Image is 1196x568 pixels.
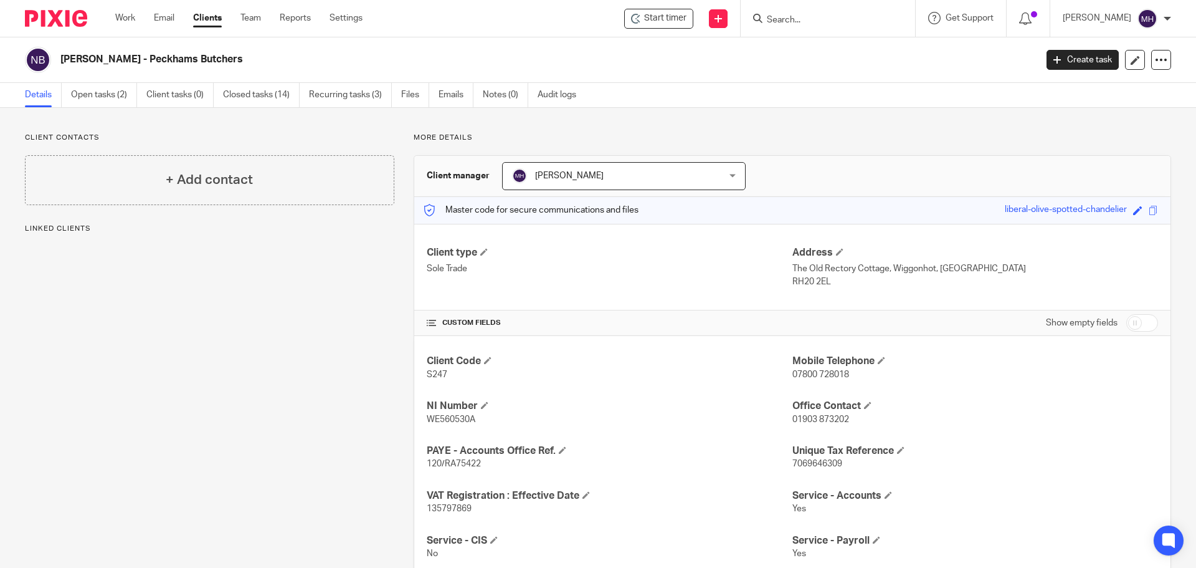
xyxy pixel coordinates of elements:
a: Closed tasks (14) [223,83,300,107]
span: 120/RA75422 [427,460,481,468]
a: Reports [280,12,311,24]
h2: [PERSON_NAME] - Peckhams Butchers [60,53,834,66]
span: S247 [427,370,447,379]
span: No [427,549,438,558]
div: Nicholas Sniedze-Hamilton - Peckhams Butchers [624,9,693,29]
span: WE560530A [427,415,475,424]
a: Audit logs [538,83,586,107]
p: Master code for secure communications and files [424,204,638,216]
h4: Service - Payroll [792,534,1158,547]
a: Client tasks (0) [146,83,214,107]
a: Emails [439,83,473,107]
h4: Client type [427,246,792,259]
h4: CUSTOM FIELDS [427,318,792,328]
span: Yes [792,504,806,513]
a: Open tasks (2) [71,83,137,107]
input: Search [766,15,878,26]
h4: Address [792,246,1158,259]
h3: Client manager [427,170,490,182]
a: Team [240,12,261,24]
p: [PERSON_NAME] [1063,12,1131,24]
span: Start timer [644,12,686,25]
span: 01903 873202 [792,415,849,424]
span: Yes [792,549,806,558]
a: Settings [330,12,363,24]
h4: Service - Accounts [792,489,1158,503]
a: Work [115,12,135,24]
h4: Office Contact [792,400,1158,413]
h4: Unique Tax Reference [792,445,1158,458]
a: Clients [193,12,222,24]
h4: VAT Registration : Effective Date [427,489,792,503]
div: liberal-olive-spotted-chandelier [1005,203,1127,218]
img: svg%3E [25,47,51,73]
a: Email [154,12,174,24]
a: Files [401,83,429,107]
img: svg%3E [1137,9,1157,29]
span: 135797869 [427,504,472,513]
p: The Old Rectory Cottage, Wiggonhot, [GEOGRAPHIC_DATA] [792,262,1158,275]
label: Show empty fields [1046,317,1118,329]
a: Details [25,83,62,107]
p: More details [414,133,1171,143]
h4: Service - CIS [427,534,792,547]
span: 07800 728018 [792,370,849,379]
p: Linked clients [25,224,394,234]
p: Sole Trade [427,262,792,275]
p: RH20 2EL [792,276,1158,288]
a: Create task [1046,50,1119,70]
h4: Mobile Telephone [792,355,1158,368]
h4: + Add contact [166,170,253,190]
span: Get Support [946,14,994,22]
a: Notes (0) [483,83,528,107]
h4: Client Code [427,355,792,368]
img: Pixie [25,10,87,27]
span: [PERSON_NAME] [535,171,604,180]
a: Recurring tasks (3) [309,83,392,107]
span: 7069646309 [792,460,842,468]
h4: NI Number [427,400,792,413]
img: svg%3E [512,168,527,183]
p: Client contacts [25,133,394,143]
h4: PAYE - Accounts Office Ref. [427,445,792,458]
